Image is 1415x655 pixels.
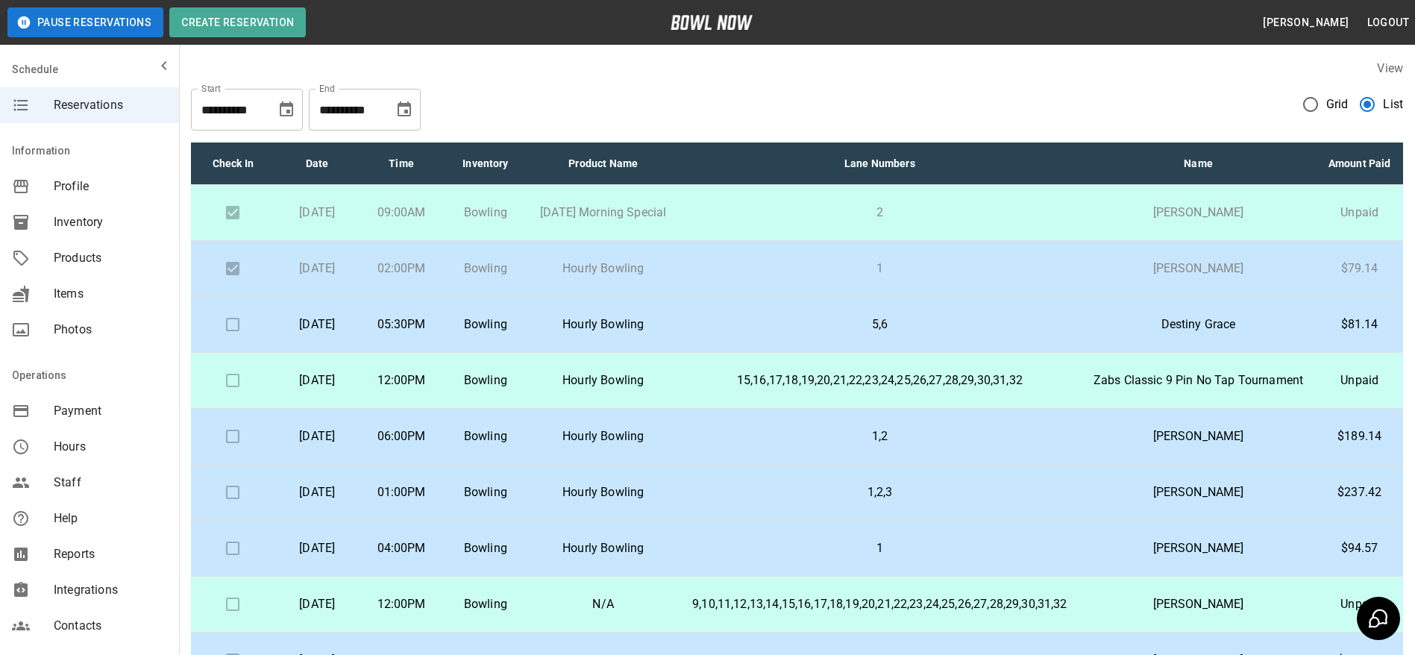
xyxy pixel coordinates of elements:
button: Pause Reservations [7,7,163,37]
p: [DATE] [287,483,348,501]
p: 06:00PM [371,427,432,445]
p: [DATE] [287,204,348,222]
p: [DATE] [287,316,348,333]
p: Destiny Grace [1093,316,1305,333]
p: Bowling [455,483,515,501]
button: [PERSON_NAME] [1257,9,1355,37]
p: [PERSON_NAME] [1093,595,1305,613]
p: 5,6 [691,316,1069,333]
th: Amount Paid [1316,142,1403,185]
span: Reports [54,545,167,563]
p: Hourly Bowling [539,539,667,557]
span: Photos [54,321,167,339]
p: Hourly Bowling [539,483,667,501]
p: [DATE] [287,260,348,278]
p: 01:00PM [371,483,432,501]
span: Profile [54,178,167,195]
span: Staff [54,474,167,492]
p: Bowling [455,427,515,445]
p: Unpaid [1328,204,1391,222]
button: Choose date, selected date is Sep 30, 2025 [389,95,419,125]
span: Hours [54,438,167,456]
th: Time [360,142,444,185]
th: Lane Numbers [679,142,1081,185]
p: 1,2,3 [691,483,1069,501]
p: Bowling [455,539,515,557]
img: logo [671,15,753,30]
span: Products [54,249,167,267]
p: Bowling [455,595,515,613]
span: Integrations [54,581,167,599]
p: $189.14 [1328,427,1391,445]
p: $79.14 [1328,260,1391,278]
p: 1 [691,260,1069,278]
button: Create Reservation [169,7,306,37]
span: Reservations [54,96,167,114]
p: 15,16,17,18,19,20,21,22,23,24,25,26,27,28,29,30,31,32 [691,372,1069,389]
p: [PERSON_NAME] [1093,483,1305,501]
p: Bowling [455,204,515,222]
p: [DATE] [287,595,348,613]
p: [DATE] [287,427,348,445]
th: Name [1081,142,1317,185]
th: Check In [191,142,275,185]
p: Hourly Bowling [539,372,667,389]
p: 09:00AM [371,204,432,222]
p: 12:00PM [371,372,432,389]
p: [DATE] [287,539,348,557]
span: Help [54,510,167,527]
p: N/A [539,595,667,613]
p: 04:00PM [371,539,432,557]
p: Bowling [455,316,515,333]
p: Hourly Bowling [539,427,667,445]
p: [PERSON_NAME] [1093,204,1305,222]
p: [PERSON_NAME] [1093,539,1305,557]
label: View [1377,61,1403,75]
th: Date [275,142,360,185]
p: 2 [691,204,1069,222]
p: Zabs Classic 9 Pin No Tap Tournament [1093,372,1305,389]
p: [PERSON_NAME] [1093,260,1305,278]
span: Items [54,285,167,303]
span: Payment [54,402,167,420]
span: Inventory [54,213,167,231]
button: Choose date, selected date is Aug 31, 2025 [272,95,301,125]
p: 9,10,11,12,13,14,15,16,17,18,19,20,21,22,23,24,25,26,27,28,29,30,31,32 [691,595,1069,613]
p: Unpaid [1328,372,1391,389]
p: 12:00PM [371,595,432,613]
p: $237.42 [1328,483,1391,501]
p: $94.57 [1328,539,1391,557]
p: [PERSON_NAME] [1093,427,1305,445]
p: Bowling [455,372,515,389]
p: Hourly Bowling [539,260,667,278]
p: 1,2 [691,427,1069,445]
p: [DATE] Morning Special [539,204,667,222]
button: Logout [1361,9,1415,37]
span: Grid [1326,95,1349,113]
span: List [1383,95,1403,113]
p: 1 [691,539,1069,557]
p: Hourly Bowling [539,316,667,333]
p: Unpaid [1328,595,1391,613]
p: [DATE] [287,372,348,389]
p: 05:30PM [371,316,432,333]
p: 02:00PM [371,260,432,278]
p: $81.14 [1328,316,1391,333]
th: Inventory [443,142,527,185]
span: Contacts [54,617,167,635]
th: Product Name [527,142,679,185]
p: Bowling [455,260,515,278]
